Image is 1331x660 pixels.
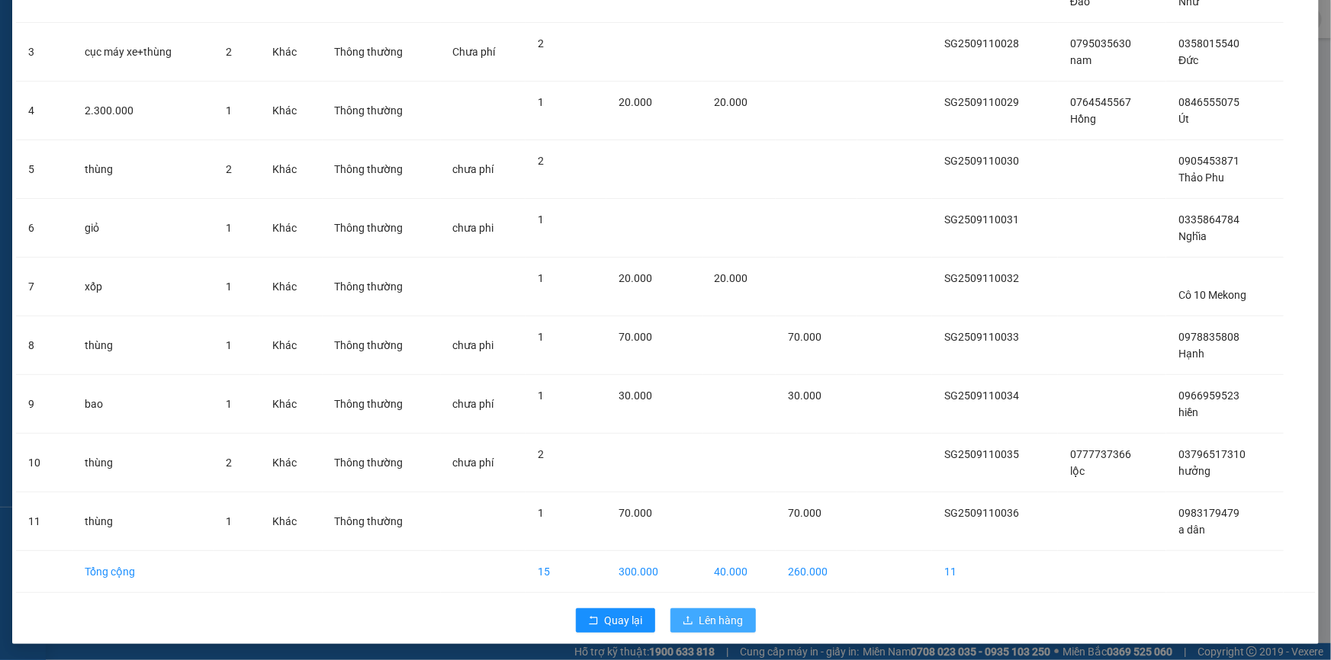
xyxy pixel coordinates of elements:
[1178,448,1246,460] span: 03796517310
[1178,155,1239,167] span: 0905453871
[1178,331,1239,343] span: 0978835808
[16,434,72,492] td: 10
[72,140,214,199] td: thùng
[226,457,232,469] span: 2
[16,375,72,434] td: 9
[944,448,1019,460] span: SG2509110035
[226,339,232,351] span: 1
[453,46,496,58] span: Chưa phí
[260,258,322,316] td: Khác
[16,199,72,258] td: 6
[453,339,494,351] span: chưa phi
[1178,171,1224,184] span: Thảo Phu
[1070,448,1131,460] span: 0777737366
[538,507,544,519] span: 1
[323,23,441,82] td: Thông thường
[538,272,544,284] span: 1
[576,608,655,633] button: rollbackQuay lại
[538,448,544,460] span: 2
[16,82,72,140] td: 4
[1178,389,1239,402] span: 0966959523
[16,23,72,82] td: 3
[1178,289,1246,301] span: Cô 10 Mekong
[1178,96,1239,108] span: 0846555075
[16,492,72,551] td: 11
[176,84,198,100] span: CC :
[699,612,744,629] span: Lên hàng
[944,331,1019,343] span: SG2509110033
[538,213,544,226] span: 1
[176,80,303,101] div: 70.000
[1178,213,1239,226] span: 0335864784
[944,213,1019,226] span: SG2509110031
[323,375,441,434] td: Thông thường
[72,551,214,593] td: Tổng cộng
[226,515,232,527] span: 1
[260,82,322,140] td: Khác
[619,272,652,284] span: 20.000
[944,507,1019,519] span: SG2509110036
[178,14,215,30] span: Nhận:
[178,13,301,31] div: Ba Vát
[526,551,606,593] td: 15
[944,37,1019,50] span: SG2509110028
[702,551,776,593] td: 40.000
[260,375,322,434] td: Khác
[1178,37,1239,50] span: 0358015540
[13,13,168,47] div: [GEOGRAPHIC_DATA]
[323,258,441,316] td: Thông thường
[323,82,441,140] td: Thông thường
[72,199,214,258] td: giỏ
[72,82,214,140] td: 2.300.000
[619,507,652,519] span: 70.000
[538,155,544,167] span: 2
[776,551,857,593] td: 260.000
[1178,465,1210,477] span: hưởng
[538,389,544,402] span: 1
[260,199,322,258] td: Khác
[1070,96,1131,108] span: 0764545567
[16,316,72,375] td: 8
[538,96,544,108] span: 1
[453,457,494,469] span: chưa phí
[260,23,322,82] td: Khác
[146,109,166,130] span: SL
[1178,507,1239,519] span: 0983179479
[16,140,72,199] td: 5
[226,398,232,410] span: 1
[13,13,37,29] span: Gửi:
[453,163,494,175] span: chưa phí
[1178,113,1189,125] span: Út
[16,258,72,316] td: 7
[670,608,756,633] button: uploadLên hàng
[606,551,702,593] td: 300.000
[538,331,544,343] span: 1
[453,398,494,410] span: chưa phí
[260,492,322,551] td: Khác
[323,316,441,375] td: Thông thường
[1070,37,1131,50] span: 0795035630
[619,96,652,108] span: 20.000
[788,389,821,402] span: 30.000
[226,222,232,234] span: 1
[605,612,643,629] span: Quay lại
[226,46,232,58] span: 2
[323,434,441,492] td: Thông thường
[715,96,748,108] span: 20.000
[178,31,301,50] div: a dân
[538,37,544,50] span: 2
[1178,230,1207,242] span: Nghĩa
[72,258,214,316] td: xốp
[588,615,599,627] span: rollback
[1070,465,1085,477] span: lộc
[72,316,214,375] td: thùng
[944,272,1019,284] span: SG2509110032
[323,199,441,258] td: Thông thường
[1178,54,1198,66] span: Đức
[619,331,652,343] span: 70.000
[1070,113,1096,125] span: Hồng
[944,155,1019,167] span: SG2509110030
[715,272,748,284] span: 20.000
[13,111,301,130] div: Tên hàng: thùng ( : 1 )
[1178,348,1204,360] span: Hạnh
